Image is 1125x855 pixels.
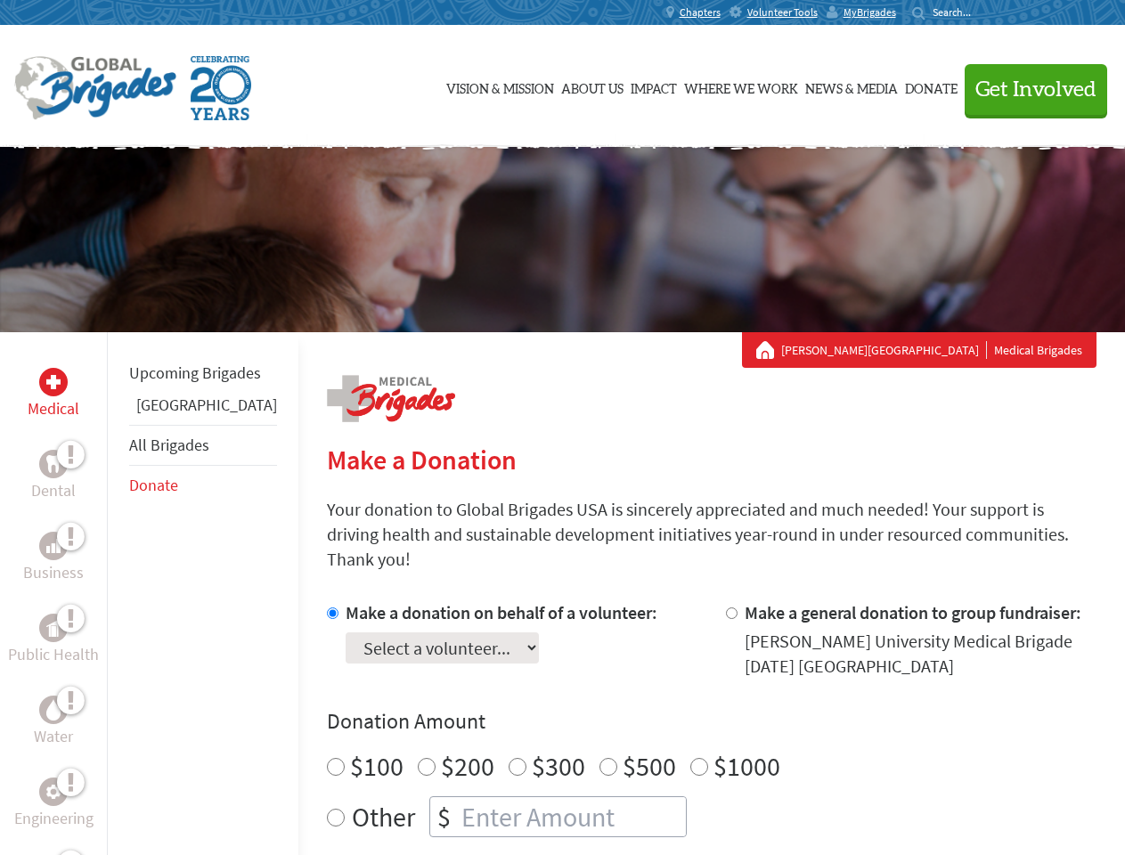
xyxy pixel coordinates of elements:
a: WaterWater [34,696,73,749]
a: Donate [129,475,178,495]
a: BusinessBusiness [23,532,84,585]
div: Medical [39,368,68,396]
span: Chapters [680,5,721,20]
li: Donate [129,466,277,505]
img: Global Brigades Celebrating 20 Years [191,56,251,120]
p: Water [34,724,73,749]
a: [GEOGRAPHIC_DATA] [136,395,277,415]
h2: Make a Donation [327,444,1096,476]
a: All Brigades [129,435,209,455]
p: Engineering [14,806,94,831]
a: Where We Work [684,42,798,131]
div: Medical Brigades [756,341,1082,359]
label: $300 [532,749,585,783]
p: Public Health [8,642,99,667]
div: Water [39,696,68,724]
a: Impact [631,42,677,131]
label: $500 [623,749,676,783]
label: Other [352,796,415,837]
h4: Donation Amount [327,707,1096,736]
label: $100 [350,749,404,783]
li: All Brigades [129,425,277,466]
label: Make a donation on behalf of a volunteer: [346,601,657,623]
a: Public HealthPublic Health [8,614,99,667]
a: EngineeringEngineering [14,778,94,831]
label: Make a general donation to group fundraiser: [745,601,1081,623]
img: Public Health [46,619,61,637]
label: $200 [441,749,494,783]
a: About Us [561,42,624,131]
img: Medical [46,375,61,389]
a: DentalDental [31,450,76,503]
div: $ [430,797,458,836]
span: MyBrigades [844,5,896,20]
a: Donate [905,42,958,131]
div: Engineering [39,778,68,806]
a: Vision & Mission [446,42,554,131]
img: Business [46,539,61,553]
a: MedicalMedical [28,368,79,421]
li: Panama [129,393,277,425]
div: Dental [39,450,68,478]
img: Water [46,699,61,720]
p: Dental [31,478,76,503]
input: Search... [933,5,983,19]
a: [PERSON_NAME][GEOGRAPHIC_DATA] [781,341,987,359]
a: News & Media [805,42,898,131]
label: $1000 [713,749,780,783]
p: Medical [28,396,79,421]
img: Global Brigades Logo [14,56,176,120]
div: Public Health [39,614,68,642]
span: Get Involved [975,79,1096,101]
p: Business [23,560,84,585]
img: Dental [46,455,61,472]
img: Engineering [46,785,61,799]
li: Upcoming Brigades [129,354,277,393]
div: [PERSON_NAME] University Medical Brigade [DATE] [GEOGRAPHIC_DATA] [745,629,1096,679]
img: logo-medical.png [327,375,455,422]
span: Volunteer Tools [747,5,818,20]
div: Business [39,532,68,560]
a: Upcoming Brigades [129,362,261,383]
button: Get Involved [965,64,1107,115]
p: Your donation to Global Brigades USA is sincerely appreciated and much needed! Your support is dr... [327,497,1096,572]
input: Enter Amount [458,797,686,836]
